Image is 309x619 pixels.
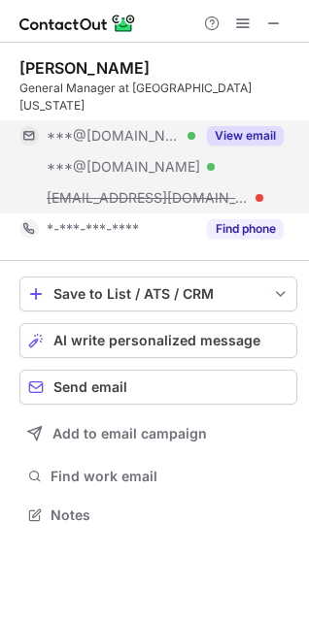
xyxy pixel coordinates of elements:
[19,80,297,114] div: General Manager at [GEOGRAPHIC_DATA] [US_STATE]
[19,58,150,78] div: [PERSON_NAME]
[53,333,260,348] span: AI write personalized message
[207,126,284,146] button: Reveal Button
[51,468,290,485] span: Find work email
[19,12,136,35] img: ContactOut v5.3.10
[19,323,297,358] button: AI write personalized message
[51,506,290,524] span: Notes
[53,379,127,395] span: Send email
[19,277,297,311] button: save-profile-one-click
[19,502,297,529] button: Notes
[19,370,297,405] button: Send email
[207,219,284,239] button: Reveal Button
[52,426,207,441] span: Add to email campaign
[47,158,200,176] span: ***@[DOMAIN_NAME]
[19,416,297,451] button: Add to email campaign
[47,127,181,145] span: ***@[DOMAIN_NAME]
[19,463,297,490] button: Find work email
[53,286,263,302] div: Save to List / ATS / CRM
[47,189,249,207] span: [EMAIL_ADDRESS][DOMAIN_NAME]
